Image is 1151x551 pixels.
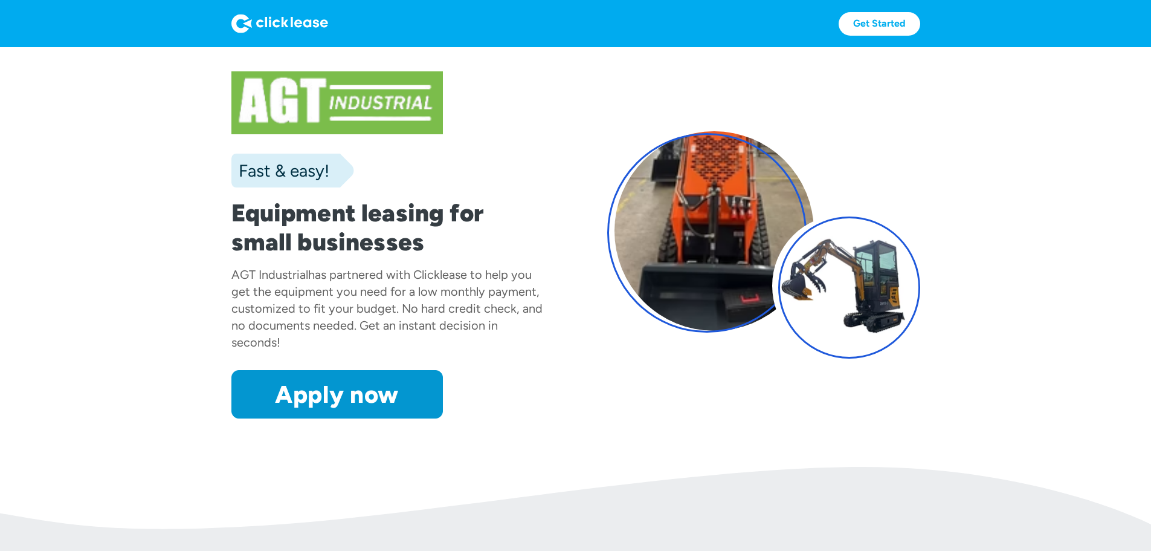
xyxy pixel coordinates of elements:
div: has partnered with Clicklease to help you get the equipment you need for a low monthly payment, c... [231,267,543,350]
h1: Equipment leasing for small businesses [231,198,544,256]
img: Logo [231,14,328,33]
a: Apply now [231,370,443,419]
a: Get Started [839,12,920,36]
div: Fast & easy! [231,158,329,183]
div: AGT Industrial [231,267,308,282]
